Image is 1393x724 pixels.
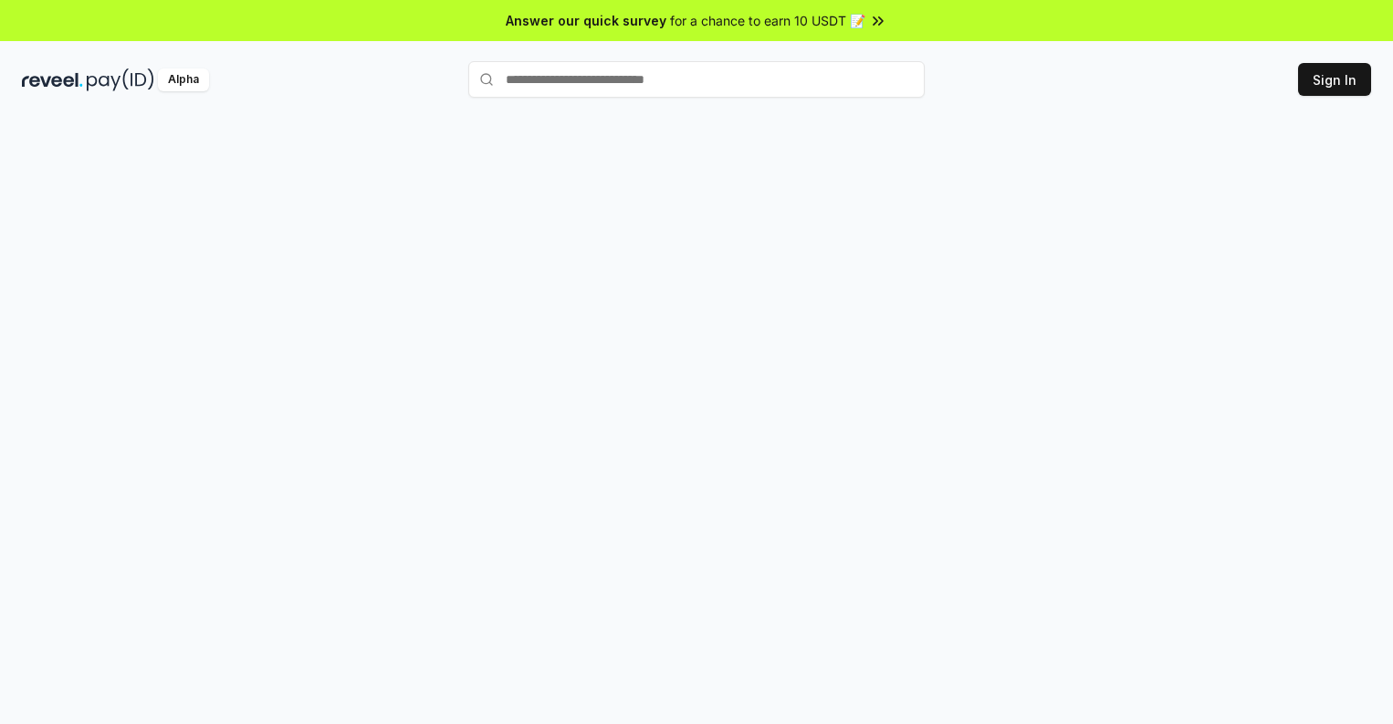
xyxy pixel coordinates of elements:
[87,68,154,91] img: pay_id
[158,68,209,91] div: Alpha
[1298,63,1371,96] button: Sign In
[670,11,865,30] span: for a chance to earn 10 USDT 📝
[506,11,666,30] span: Answer our quick survey
[22,68,83,91] img: reveel_dark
